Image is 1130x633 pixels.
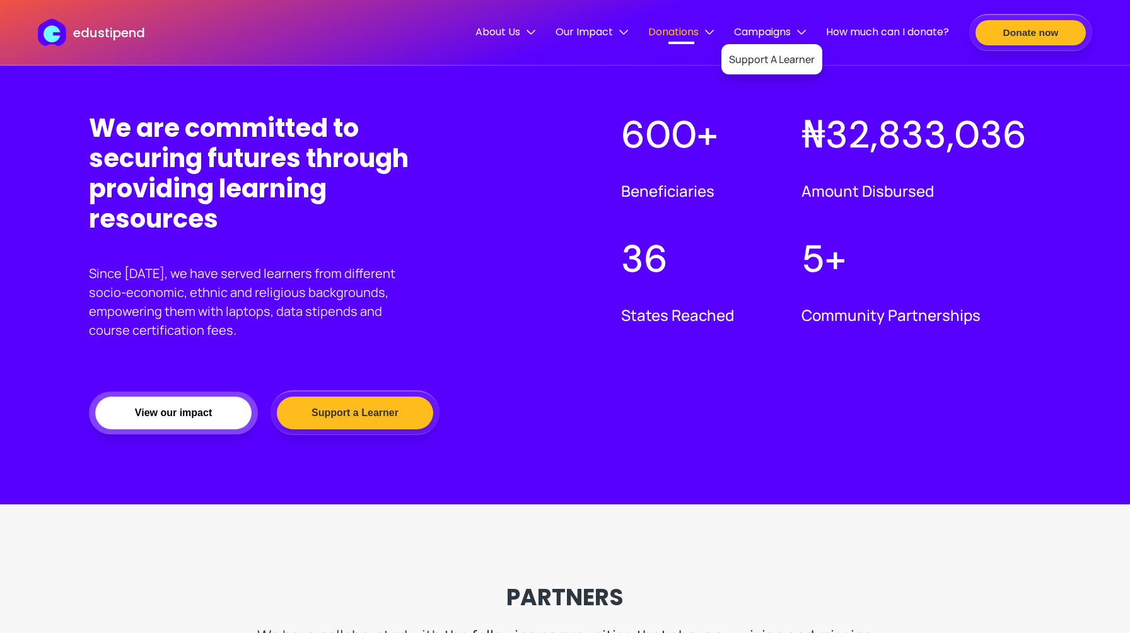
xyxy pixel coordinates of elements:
[976,20,1086,45] button: Donate now
[801,250,1028,269] h2: +
[621,234,668,284] span: 36
[705,28,714,37] img: down
[89,264,409,340] p: Since [DATE], we have served learners from different socio-economic, ethnic and religious backgro...
[969,14,1092,51] a: Donate now
[89,392,258,434] a: View our impact
[619,28,628,37] img: down
[621,110,697,160] span: 600
[506,580,624,615] h1: PARTNERS
[826,24,949,40] span: How much can I donate?
[797,28,806,37] img: down
[475,24,535,40] span: About Us
[556,24,628,40] span: Our Impact
[73,23,145,42] p: edustipend
[801,305,1028,325] p: Community Partnerships
[277,397,433,429] button: Support a Learner
[801,110,1027,160] span: ₦32,833,036
[801,180,1028,201] p: Amount Disbursed
[89,113,441,234] h1: We are committed to securing futures through providing learning resources
[271,390,440,435] a: Support a Learner
[648,24,714,40] span: Donations
[621,180,734,201] p: Beneficiaries
[621,305,734,325] p: States Reached
[729,44,815,74] a: Support A Learner
[826,24,949,42] a: How much can I donate?
[621,125,734,144] h2: +
[801,234,825,284] span: 5
[734,24,806,40] span: Campaigns
[38,19,72,46] img: edustipend logo
[38,19,144,46] a: edustipend logoedustipend
[527,28,535,37] img: down
[95,397,252,429] button: View our impact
